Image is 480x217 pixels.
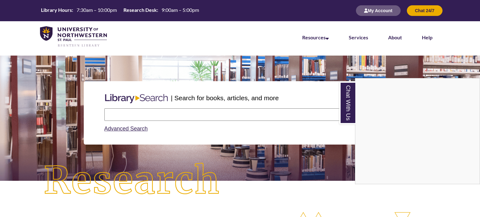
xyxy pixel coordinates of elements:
div: Chat With Us [355,78,480,184]
a: Services [349,34,368,40]
a: About [388,34,402,40]
iframe: Chat Widget [355,78,480,184]
a: Chat With Us [339,81,355,124]
img: UNWSP Library Logo [40,26,107,47]
a: Help [422,34,432,40]
a: Resources [302,34,329,40]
